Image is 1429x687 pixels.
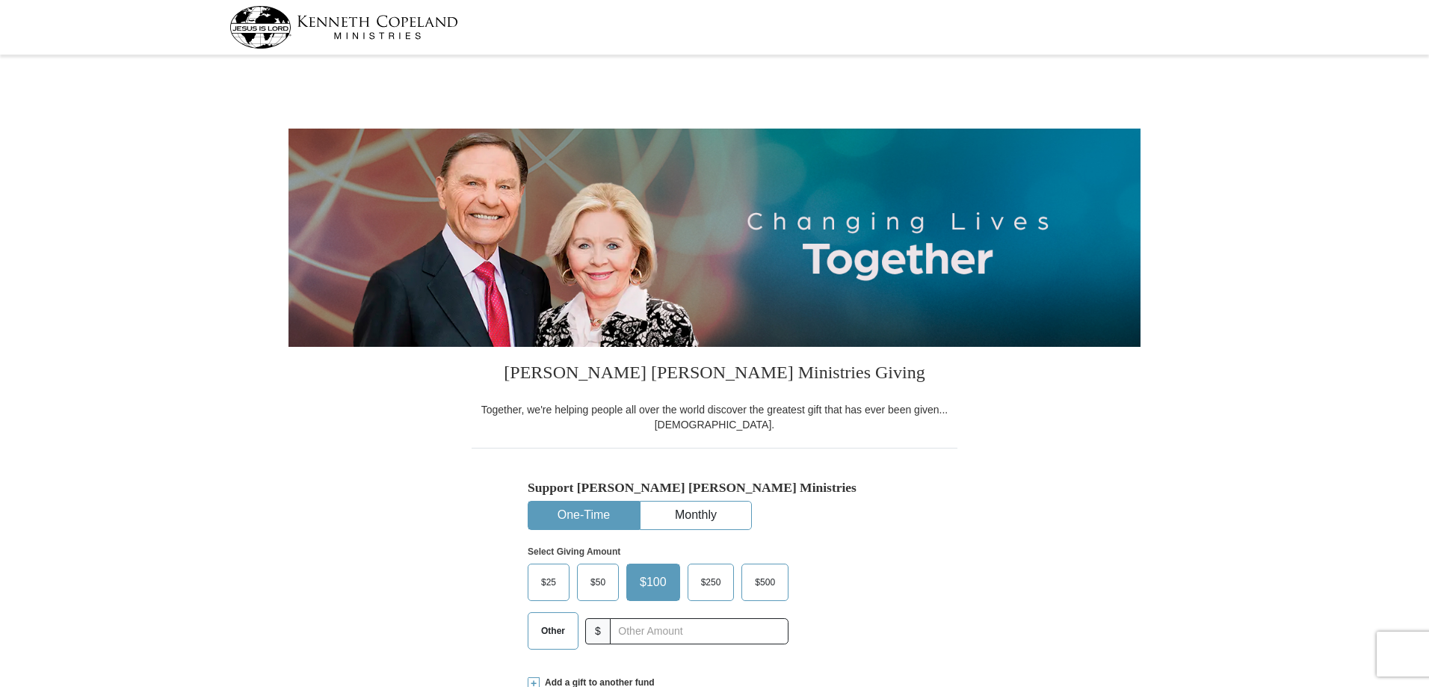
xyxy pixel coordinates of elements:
img: kcm-header-logo.svg [229,6,458,49]
span: $100 [632,571,674,594]
span: $50 [583,571,613,594]
span: $ [585,618,611,644]
button: Monthly [641,502,751,529]
div: Together, we're helping people all over the world discover the greatest gift that has ever been g... [472,402,957,432]
h3: [PERSON_NAME] [PERSON_NAME] Ministries Giving [472,347,957,402]
span: $500 [747,571,783,594]
strong: Select Giving Amount [528,546,620,557]
span: $250 [694,571,729,594]
span: Other [534,620,572,642]
input: Other Amount [610,618,788,644]
h5: Support [PERSON_NAME] [PERSON_NAME] Ministries [528,480,901,496]
button: One-Time [528,502,639,529]
span: $25 [534,571,564,594]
